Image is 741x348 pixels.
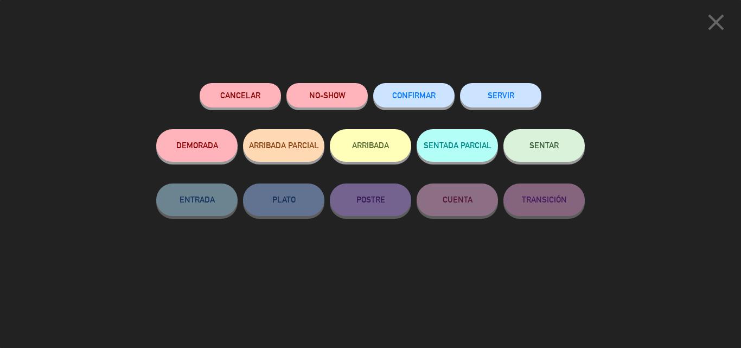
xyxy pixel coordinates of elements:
[529,141,559,150] span: SENTAR
[503,129,585,162] button: SENTAR
[702,9,730,36] i: close
[460,83,541,107] button: SERVIR
[243,129,324,162] button: ARRIBADA PARCIAL
[249,141,319,150] span: ARRIBADA PARCIAL
[417,184,498,216] button: CUENTA
[286,83,368,107] button: NO-SHOW
[156,184,238,216] button: ENTRADA
[330,129,411,162] button: ARRIBADA
[200,83,281,107] button: Cancelar
[373,83,455,107] button: CONFIRMAR
[330,184,411,216] button: POSTRE
[417,129,498,162] button: SENTADA PARCIAL
[699,8,733,40] button: close
[503,184,585,216] button: TRANSICIÓN
[392,91,436,100] span: CONFIRMAR
[156,129,238,162] button: DEMORADA
[243,184,324,216] button: PLATO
